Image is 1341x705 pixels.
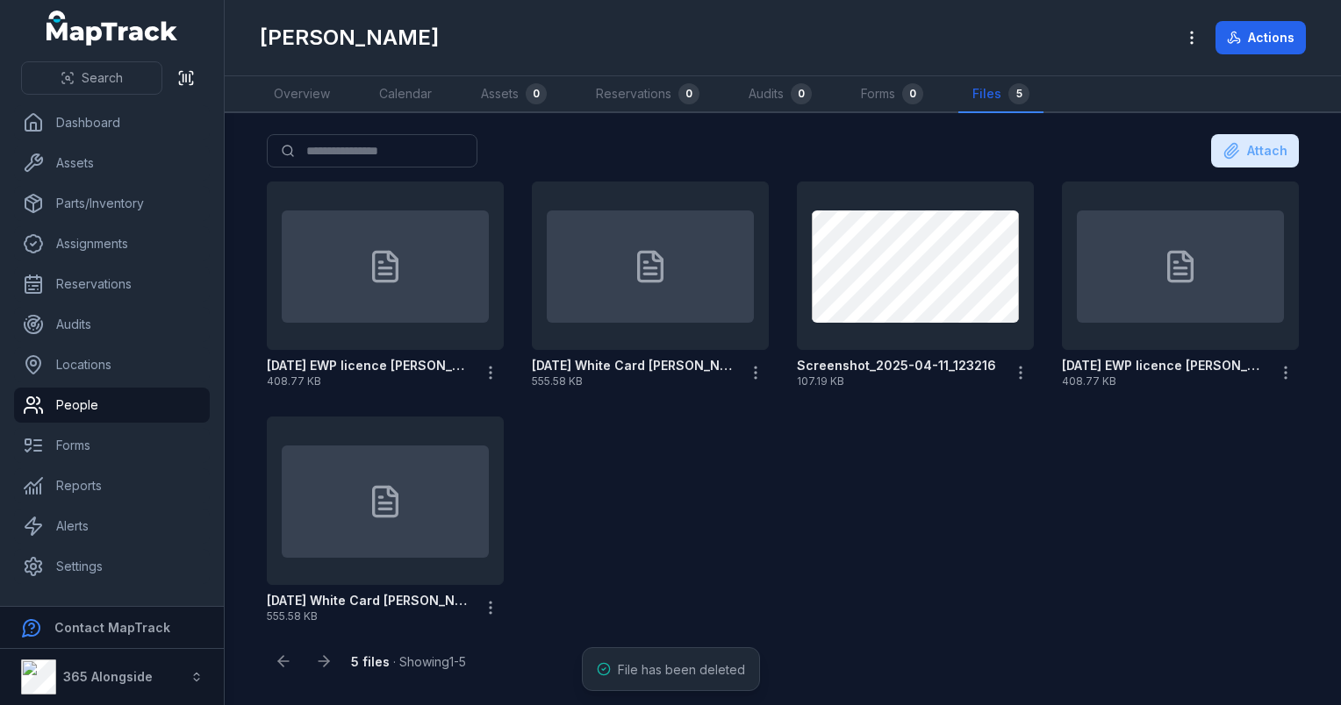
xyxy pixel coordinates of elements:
[21,61,162,95] button: Search
[14,186,210,221] a: Parts/Inventory
[267,609,470,623] span: 555.58 KB
[797,374,1000,388] span: 107.19 KB
[14,267,210,302] a: Reservations
[14,388,210,423] a: People
[735,76,826,113] a: Audits0
[351,654,466,669] span: · Showing 1 - 5
[958,76,1043,113] a: Files5
[1211,134,1299,167] button: Attach
[1062,357,1266,374] strong: [DATE] EWP licence [PERSON_NAME]
[365,76,446,113] a: Calendar
[14,307,210,342] a: Audits
[526,83,547,104] div: 0
[847,76,937,113] a: Forms0
[267,374,470,388] span: 408.77 KB
[351,654,390,669] strong: 5 files
[797,357,996,374] strong: Screenshot_2025-04-11_123216
[14,347,210,382] a: Locations
[1216,21,1306,54] button: Actions
[14,428,210,463] a: Forms
[260,24,439,52] h1: [PERSON_NAME]
[1008,83,1029,104] div: 5
[54,620,170,635] strong: Contact MapTrack
[267,357,470,374] strong: [DATE] EWP licence [PERSON_NAME]
[14,105,210,140] a: Dashboard
[791,83,812,104] div: 0
[532,357,735,374] strong: [DATE] White Card [PERSON_NAME]
[467,76,561,113] a: Assets0
[14,549,210,584] a: Settings
[267,592,470,609] strong: [DATE] White Card [PERSON_NAME]
[63,669,153,684] strong: 365 Alongside
[1062,374,1266,388] span: 408.77 KB
[678,83,699,104] div: 0
[902,83,923,104] div: 0
[14,226,210,261] a: Assignments
[82,69,123,87] span: Search
[47,11,178,46] a: MapTrack
[14,509,210,544] a: Alerts
[618,662,745,677] span: File has been deleted
[532,374,735,388] span: 555.58 KB
[14,146,210,181] a: Assets
[260,76,344,113] a: Overview
[582,76,714,113] a: Reservations0
[14,468,210,503] a: Reports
